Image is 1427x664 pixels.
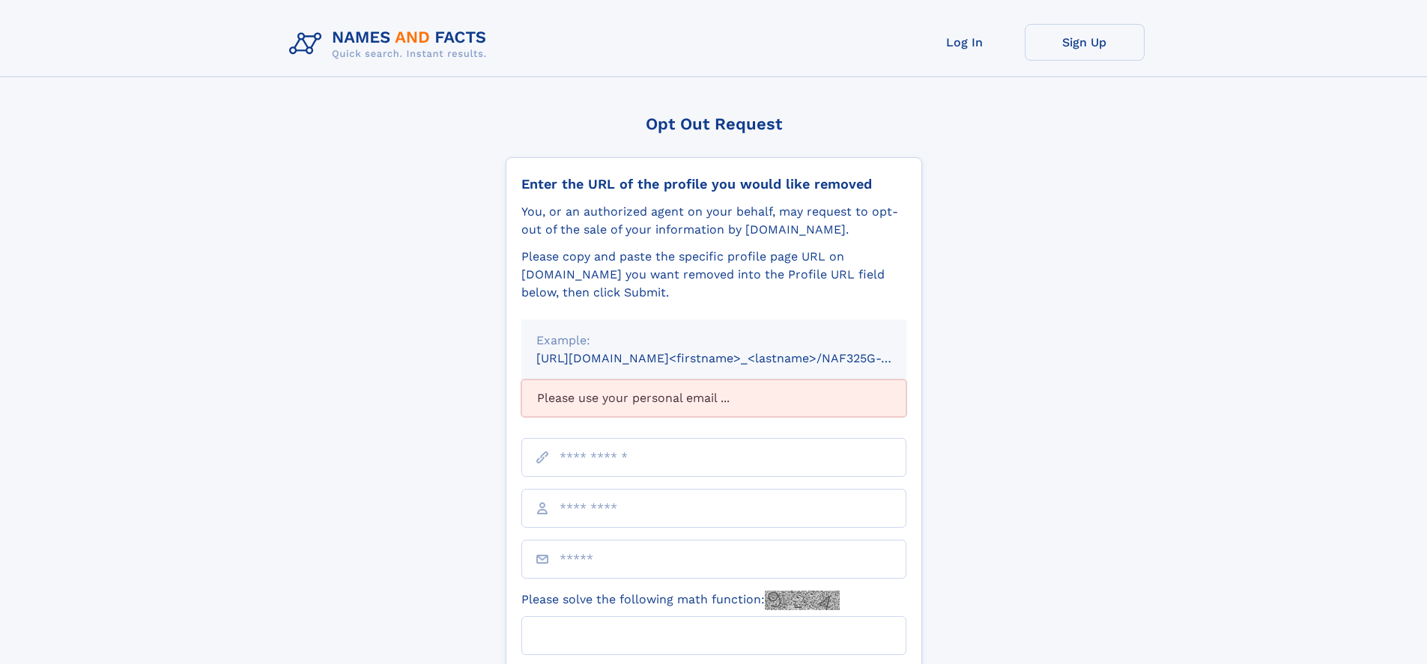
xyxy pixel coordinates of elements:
div: Enter the URL of the profile you would like removed [521,176,906,192]
div: Opt Out Request [506,115,922,133]
div: Example: [536,332,891,350]
label: Please solve the following math function: [521,591,840,610]
a: Log In [905,24,1025,61]
div: Please use your personal email ... [521,380,906,417]
a: Sign Up [1025,24,1145,61]
small: [URL][DOMAIN_NAME]<firstname>_<lastname>/NAF325G-xxxxxxxx [536,351,935,365]
div: You, or an authorized agent on your behalf, may request to opt-out of the sale of your informatio... [521,203,906,239]
div: Please copy and paste the specific profile page URL on [DOMAIN_NAME] you want removed into the Pr... [521,248,906,302]
img: Logo Names and Facts [283,24,499,64]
